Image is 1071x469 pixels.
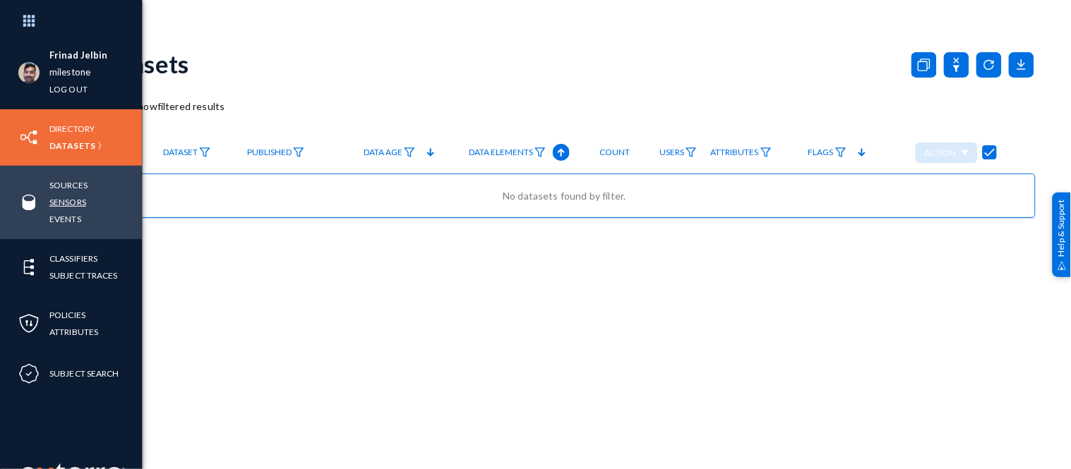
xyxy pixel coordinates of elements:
[49,121,95,137] a: Directory
[199,147,210,157] img: icon-filter.svg
[49,138,95,154] a: Datasets
[49,324,98,340] a: Attributes
[8,6,50,36] img: app launcher
[49,81,88,97] a: Log out
[534,147,546,157] img: icon-filter.svg
[49,365,119,382] a: Subject Search
[18,363,40,384] img: icon-compliance.svg
[49,211,81,227] a: Events
[357,140,422,165] a: Data Age
[704,140,779,165] a: Attributes
[711,147,759,157] span: Attributes
[18,127,40,148] img: icon-inventory.svg
[835,147,846,157] img: icon-filter.svg
[247,147,292,157] span: Published
[599,147,630,157] span: Count
[108,188,1021,203] div: No datasets found by filter.
[18,62,40,83] img: ACg8ocK1ZkZ6gbMmCU1AeqPIsBvrTWeY1xNXvgxNjkUXxjcqAiPEIvU=s96-c
[156,140,217,165] a: Dataset
[659,147,684,157] span: Users
[686,147,697,157] img: icon-filter.svg
[240,140,311,165] a: Published
[462,140,553,165] a: Data Elements
[364,147,402,157] span: Data Age
[760,147,772,157] img: icon-filter.svg
[1058,261,1067,270] img: help_support.svg
[18,313,40,334] img: icon-policies.svg
[49,267,118,284] a: Subject Traces
[49,194,86,210] a: Sensors
[1053,192,1071,276] div: Help & Support
[18,192,40,213] img: icon-sources.svg
[18,257,40,278] img: icon-elements.svg
[49,64,90,80] a: milestone
[801,140,854,165] a: Flags
[808,147,834,157] span: Flags
[469,147,533,157] span: Data Elements
[293,147,304,157] img: icon-filter.svg
[404,147,415,157] img: icon-filter.svg
[97,100,225,112] span: Show filtered results
[49,47,108,64] li: Frinad Jelbin
[163,147,198,157] span: Dataset
[49,250,97,267] a: Classifiers
[652,140,704,165] a: Users
[49,177,88,193] a: Sources
[49,307,85,323] a: Policies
